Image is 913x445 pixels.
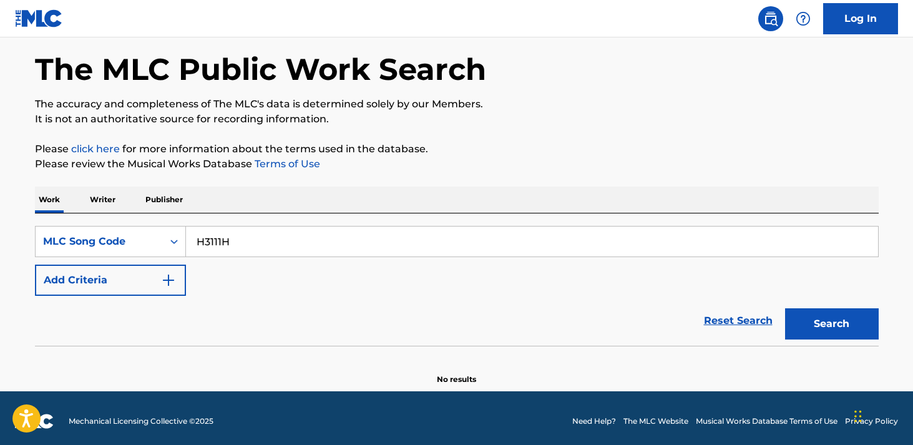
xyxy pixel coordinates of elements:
form: Search Form [35,226,879,346]
p: Publisher [142,187,187,213]
p: It is not an authoritative source for recording information. [35,112,879,127]
p: Writer [86,187,119,213]
a: Reset Search [698,307,779,335]
img: search [763,11,778,26]
button: Search [785,308,879,340]
div: Help [791,6,816,31]
p: The accuracy and completeness of The MLC's data is determined solely by our Members. [35,97,879,112]
img: help [796,11,811,26]
img: 9d2ae6d4665cec9f34b9.svg [161,273,176,288]
a: Need Help? [572,416,616,427]
p: Work [35,187,64,213]
button: Add Criteria [35,265,186,296]
h1: The MLC Public Work Search [35,51,486,88]
a: Privacy Policy [845,416,898,427]
p: Please review the Musical Works Database [35,157,879,172]
a: click here [71,143,120,155]
p: No results [437,359,476,385]
iframe: Chat Widget [851,385,913,445]
div: MLC Song Code [43,234,155,249]
span: Mechanical Licensing Collective © 2025 [69,416,213,427]
a: Log In [823,3,898,34]
a: Musical Works Database Terms of Use [696,416,837,427]
a: Terms of Use [252,158,320,170]
div: Drag [854,398,862,435]
p: Please for more information about the terms used in the database. [35,142,879,157]
a: The MLC Website [623,416,688,427]
img: MLC Logo [15,9,63,27]
a: Public Search [758,6,783,31]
